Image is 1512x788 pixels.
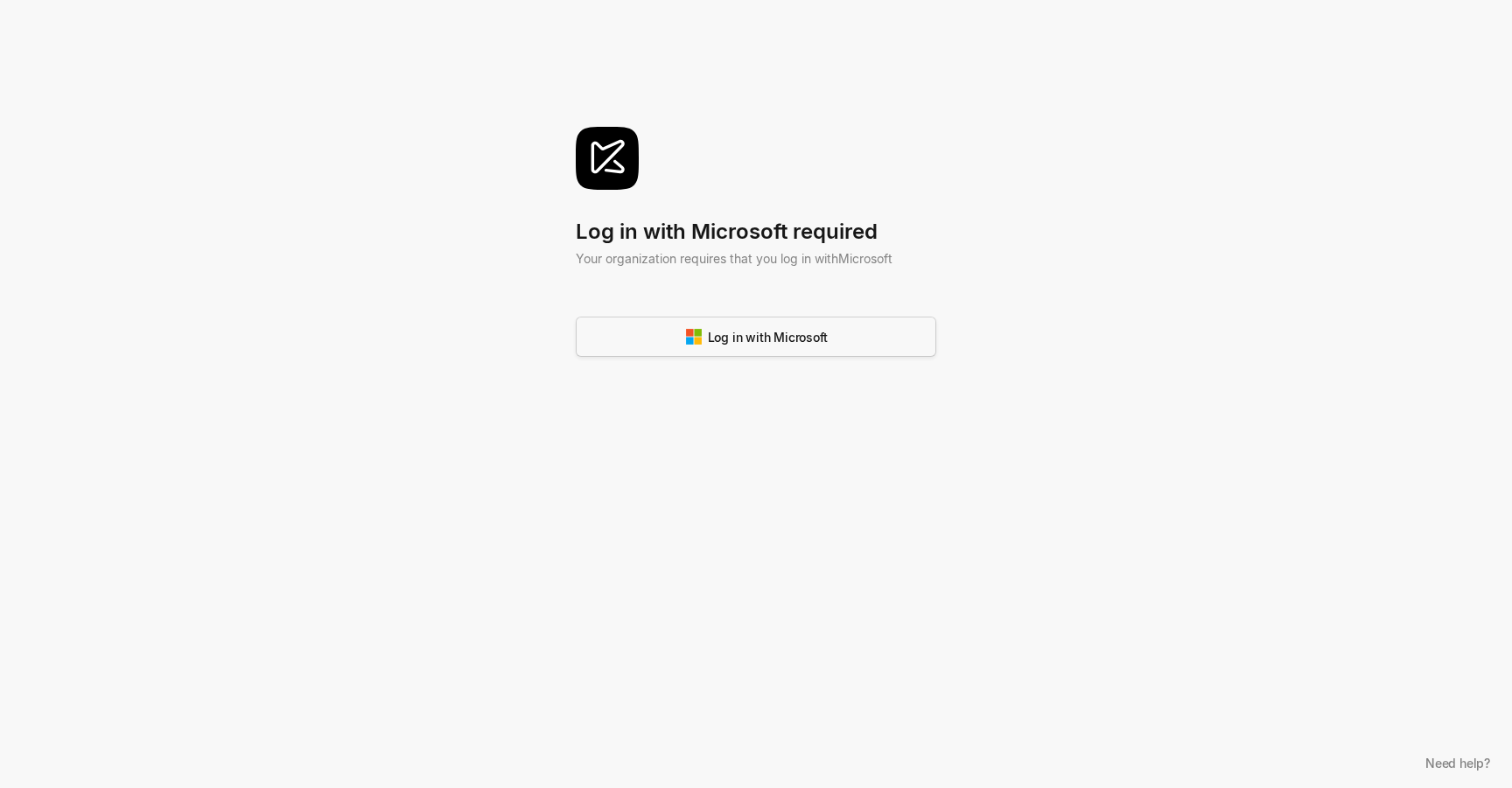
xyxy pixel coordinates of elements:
img: svg%3e [576,127,639,190]
button: Log in with Microsoft [576,317,936,357]
button: Need help? [1417,750,1499,775]
div: Your organization requires that you log in with Microsoft [576,249,936,268]
div: Log in with Microsoft required [576,218,936,247]
img: svg%3e [685,328,703,345]
div: Log in with Microsoft [685,328,828,346]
